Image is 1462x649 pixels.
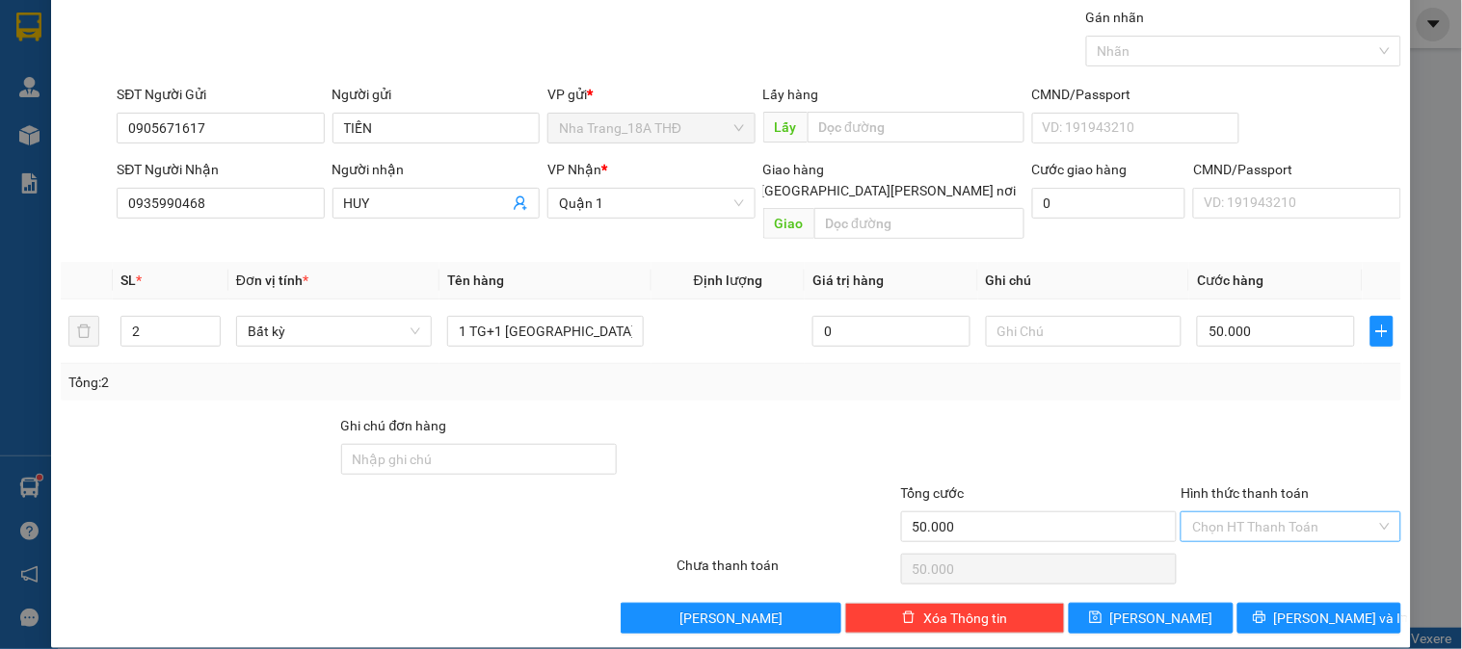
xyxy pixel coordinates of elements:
span: Bất kỳ [248,317,420,346]
span: [PERSON_NAME] và In [1274,608,1409,629]
span: Lấy hàng [763,87,819,102]
label: Gán nhãn [1086,10,1145,25]
img: logo.jpg [209,24,255,70]
span: Lấy [763,112,808,143]
span: Quận 1 [559,189,743,218]
span: [PERSON_NAME] [1110,608,1213,629]
b: [DOMAIN_NAME] [162,73,265,89]
span: Xóa Thông tin [923,608,1007,629]
span: Giá trị hàng [812,273,884,288]
span: Giao hàng [763,162,825,177]
button: printer[PERSON_NAME] và In [1237,603,1401,634]
span: Tổng cước [901,485,965,501]
span: Giao [763,208,814,239]
b: Phương Nam Express [24,124,106,248]
button: plus [1370,316,1394,347]
label: Hình thức thanh toán [1181,485,1309,501]
span: user-add [513,195,528,211]
span: printer [1253,610,1266,626]
div: VP gửi [547,84,755,105]
span: [PERSON_NAME] [679,608,783,629]
div: Chưa thanh toán [675,555,898,588]
li: (c) 2017 [162,91,265,116]
span: VP Nhận [547,162,601,177]
input: VD: Bàn, Ghế [447,316,643,347]
span: Định lượng [694,273,762,288]
input: Dọc đường [814,208,1024,239]
div: SĐT Người Gửi [117,84,324,105]
button: save[PERSON_NAME] [1069,603,1233,634]
label: Ghi chú đơn hàng [341,418,447,433]
div: Người gửi [332,84,540,105]
div: CMND/Passport [1193,159,1400,180]
span: Cước hàng [1197,273,1263,288]
div: Người nhận [332,159,540,180]
span: SL [120,273,136,288]
b: Gửi khách hàng [119,28,191,118]
button: delete [68,316,99,347]
div: CMND/Passport [1032,84,1239,105]
input: Cước giao hàng [1032,188,1186,219]
span: Đơn vị tính [236,273,308,288]
button: deleteXóa Thông tin [845,603,1065,634]
th: Ghi chú [978,262,1189,299]
input: Dọc đường [808,112,1024,143]
input: 0 [812,316,970,347]
input: Ghi chú đơn hàng [341,444,618,475]
span: Tên hàng [447,273,504,288]
label: Cước giao hàng [1032,162,1128,177]
span: delete [902,610,916,626]
input: Ghi Chú [986,316,1182,347]
span: [GEOGRAPHIC_DATA][PERSON_NAME] nơi [754,180,1024,201]
span: save [1089,610,1103,626]
button: [PERSON_NAME] [621,603,840,634]
div: SĐT Người Nhận [117,159,324,180]
span: Nha Trang_18A THĐ [559,114,743,143]
div: Tổng: 2 [68,372,566,393]
span: plus [1371,324,1393,339]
